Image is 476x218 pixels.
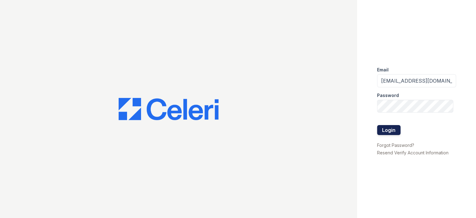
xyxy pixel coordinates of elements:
[377,125,400,135] button: Login
[377,92,399,99] label: Password
[377,143,414,148] a: Forgot Password?
[377,67,389,73] label: Email
[119,98,218,120] img: CE_Logo_Blue-a8612792a0a2168367f1c8372b55b34899dd931a85d93a1a3d3e32e68fde9ad4.png
[377,150,449,155] a: Resend Verify Account Information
